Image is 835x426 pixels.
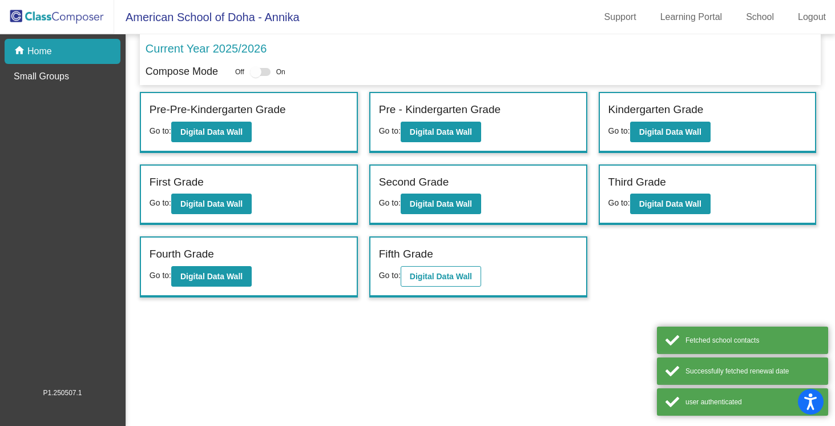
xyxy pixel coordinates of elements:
[27,45,52,58] p: Home
[410,272,472,281] b: Digital Data Wall
[150,246,214,263] label: Fourth Grade
[171,194,252,214] button: Digital Data Wall
[685,335,820,345] div: Fetched school contacts
[171,266,252,287] button: Digital Data Wall
[608,102,704,118] label: Kindergarten Grade
[379,174,449,191] label: Second Grade
[608,174,666,191] label: Third Grade
[685,366,820,376] div: Successfully fetched renewal date
[401,122,481,142] button: Digital Data Wall
[401,194,481,214] button: Digital Data Wall
[150,271,171,280] span: Go to:
[639,199,701,208] b: Digital Data Wall
[150,126,171,135] span: Go to:
[180,272,243,281] b: Digital Data Wall
[379,102,501,118] label: Pre - Kindergarten Grade
[651,8,732,26] a: Learning Portal
[608,126,630,135] span: Go to:
[685,397,820,407] div: user authenticated
[114,8,300,26] span: American School of Doha - Annika
[180,127,243,136] b: Digital Data Wall
[410,199,472,208] b: Digital Data Wall
[146,40,267,57] p: Current Year 2025/2026
[639,127,701,136] b: Digital Data Wall
[150,198,171,207] span: Go to:
[146,64,218,79] p: Compose Mode
[235,67,244,77] span: Off
[150,102,286,118] label: Pre-Pre-Kindergarten Grade
[608,198,630,207] span: Go to:
[379,126,401,135] span: Go to:
[150,174,204,191] label: First Grade
[276,67,285,77] span: On
[737,8,783,26] a: School
[14,70,69,83] p: Small Groups
[630,194,711,214] button: Digital Data Wall
[379,198,401,207] span: Go to:
[379,246,433,263] label: Fifth Grade
[180,199,243,208] b: Digital Data Wall
[401,266,481,287] button: Digital Data Wall
[410,127,472,136] b: Digital Data Wall
[171,122,252,142] button: Digital Data Wall
[14,45,27,58] mat-icon: home
[595,8,646,26] a: Support
[789,8,835,26] a: Logout
[379,271,401,280] span: Go to:
[630,122,711,142] button: Digital Data Wall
